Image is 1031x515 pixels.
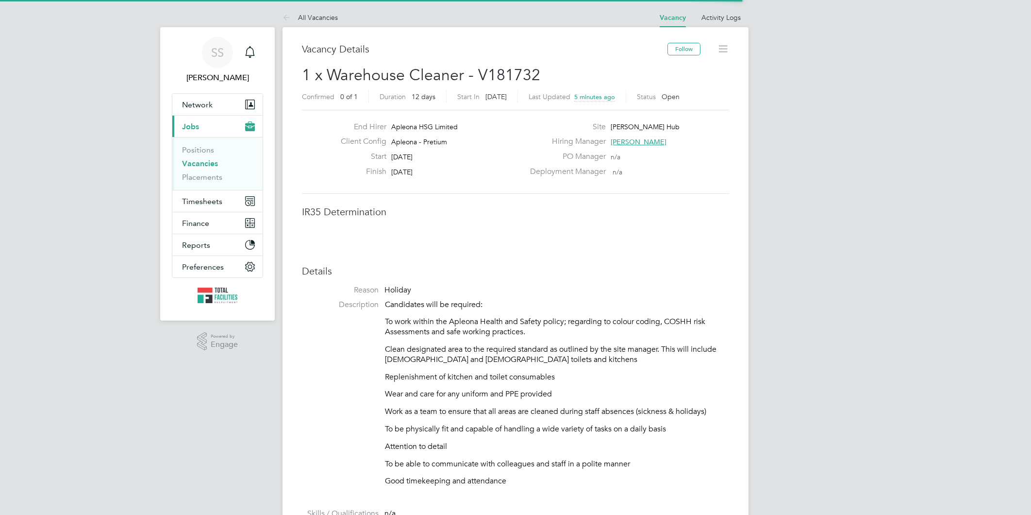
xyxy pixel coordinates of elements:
span: Network [182,100,213,109]
label: PO Manager [524,152,606,162]
button: Preferences [172,256,263,277]
span: 5 minutes ago [574,93,615,101]
label: Last Updated [529,92,570,101]
span: Apleona HSG Limited [391,122,458,131]
span: 0 of 1 [340,92,358,101]
span: Engage [211,341,238,349]
span: Jobs [182,122,199,131]
span: [PERSON_NAME] [611,137,666,146]
h3: Vacancy Details [302,43,667,55]
span: Apleona - Pretium [391,137,447,146]
label: Duration [380,92,406,101]
span: 1 x Warehouse Cleaner - V181732 [302,66,540,85]
span: Sam Skinner [172,72,263,84]
span: [DATE] [485,92,507,101]
p: To work within the Apleona Health and Safety policy; regarding to colour coding, COSHH risk Asses... [385,317,729,337]
button: Timesheets [172,190,263,212]
span: [DATE] [391,168,413,176]
p: To be able to communicate with colleagues and staff in a polite manner [385,459,729,469]
button: Jobs [172,116,263,137]
p: Work as a team to ensure that all areas are cleaned during staff absences (sickness & holidays) [385,407,729,417]
img: tfrecruitment-logo-retina.png [198,288,237,303]
button: Follow [667,43,700,55]
span: [DATE] [391,153,413,161]
a: Vacancies [182,159,218,168]
span: n/a [613,168,622,176]
span: [PERSON_NAME] Hub [611,122,680,131]
span: Powered by [211,332,238,341]
a: Vacancy [660,14,686,22]
label: Site [524,122,606,132]
button: Reports [172,234,263,256]
label: Confirmed [302,92,334,101]
a: Placements [182,172,222,182]
a: All Vacancies [283,13,338,22]
button: Finance [172,212,263,234]
span: 12 days [412,92,435,101]
span: Finance [182,219,209,228]
span: Timesheets [182,197,222,206]
p: Good timekeeping and attendance [385,476,729,486]
button: Network [172,94,263,115]
a: Activity Logs [701,13,741,22]
span: n/a [611,153,620,161]
label: Start In [457,92,480,101]
p: Wear and care for any uniform and PPE provided [385,389,729,399]
label: Client Config [333,137,386,147]
label: End Hirer [333,122,386,132]
p: Clean designated area to the required standard as outlined by the site manager. This will include... [385,344,729,365]
div: Jobs [172,137,263,190]
label: Finish [333,167,386,177]
label: Start [333,152,386,162]
label: Hiring Manager [524,137,606,147]
h3: Details [302,265,729,277]
span: Holiday [384,285,411,295]
label: Description [302,300,379,310]
label: Reason [302,285,379,295]
label: Deployment Manager [524,167,606,177]
a: Go to home page [172,288,263,303]
p: Replenishment of kitchen and toilet consumables [385,372,729,382]
p: Attention to detail [385,442,729,452]
a: Powered byEngage [197,332,238,351]
span: Open [662,92,680,101]
a: Positions [182,145,214,154]
nav: Main navigation [160,27,275,321]
span: Preferences [182,262,224,272]
a: SS[PERSON_NAME] [172,37,263,84]
label: Status [637,92,656,101]
span: Reports [182,240,210,250]
p: Candidates will be required: [385,300,729,310]
span: SS [211,46,224,59]
p: To be physically fit and capable of handling a wide variety of tasks on a daily basis [385,424,729,434]
h3: IR35 Determination [302,206,729,218]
